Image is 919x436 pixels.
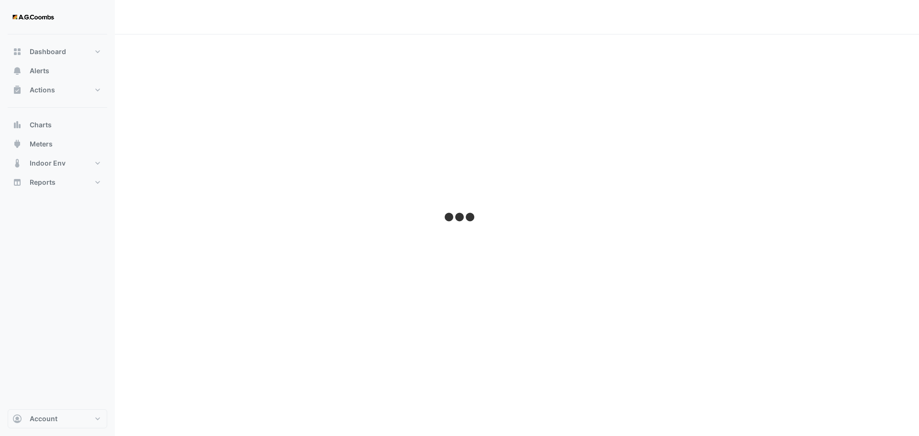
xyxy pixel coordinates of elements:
[8,42,107,61] button: Dashboard
[30,178,56,187] span: Reports
[12,47,22,56] app-icon: Dashboard
[12,66,22,76] app-icon: Alerts
[30,139,53,149] span: Meters
[30,85,55,95] span: Actions
[30,120,52,130] span: Charts
[30,158,66,168] span: Indoor Env
[8,80,107,100] button: Actions
[12,85,22,95] app-icon: Actions
[12,139,22,149] app-icon: Meters
[11,8,55,27] img: Company Logo
[8,173,107,192] button: Reports
[8,115,107,134] button: Charts
[12,158,22,168] app-icon: Indoor Env
[30,414,57,424] span: Account
[12,178,22,187] app-icon: Reports
[30,47,66,56] span: Dashboard
[8,61,107,80] button: Alerts
[8,154,107,173] button: Indoor Env
[30,66,49,76] span: Alerts
[8,134,107,154] button: Meters
[8,409,107,428] button: Account
[12,120,22,130] app-icon: Charts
